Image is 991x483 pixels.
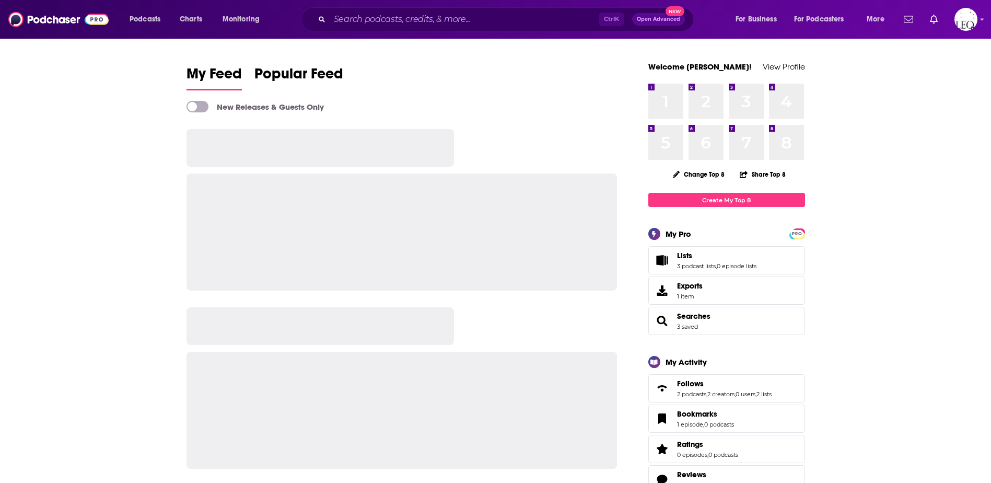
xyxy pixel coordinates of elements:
[666,6,684,16] span: New
[648,435,805,463] span: Ratings
[666,357,707,367] div: My Activity
[186,101,324,112] a: New Releases & Guests Only
[677,281,703,291] span: Exports
[648,277,805,305] a: Exports
[599,13,624,26] span: Ctrl K
[677,251,756,260] a: Lists
[186,65,242,89] span: My Feed
[954,8,977,31] img: User Profile
[703,421,704,428] span: ,
[677,451,707,458] a: 0 episodes
[954,8,977,31] span: Logged in as LeoPR
[677,440,738,449] a: Ratings
[787,11,859,28] button: open menu
[652,381,673,396] a: Follows
[254,65,343,89] span: Popular Feed
[736,390,755,398] a: 0 users
[652,314,673,328] a: Searches
[954,8,977,31] button: Show profile menu
[677,409,717,419] span: Bookmarks
[648,405,805,433] span: Bookmarks
[122,11,174,28] button: open menu
[311,7,704,31] div: Search podcasts, credits, & more...
[677,312,710,321] a: Searches
[652,283,673,298] span: Exports
[707,390,734,398] a: 2 creators
[756,390,772,398] a: 2 lists
[677,440,703,449] span: Ratings
[716,262,717,270] span: ,
[648,62,752,72] a: Welcome [PERSON_NAME]!
[330,11,599,28] input: Search podcasts, credits, & more...
[667,168,731,181] button: Change Top 8
[677,470,738,479] a: Reviews
[677,293,703,300] span: 1 item
[739,164,786,185] button: Share Top 8
[736,12,777,27] span: For Business
[794,12,844,27] span: For Podcasters
[215,11,273,28] button: open menu
[652,442,673,456] a: Ratings
[677,421,703,428] a: 1 episode
[648,193,805,207] a: Create My Top 8
[734,390,736,398] span: ,
[254,65,343,90] a: Popular Feed
[632,13,685,26] button: Open AdvancedNew
[791,229,803,237] a: PRO
[173,11,208,28] a: Charts
[677,262,716,270] a: 3 podcast lists
[652,411,673,426] a: Bookmarks
[677,470,706,479] span: Reviews
[867,12,884,27] span: More
[708,451,738,458] a: 0 podcasts
[926,10,942,28] a: Show notifications dropdown
[637,17,680,22] span: Open Advanced
[130,12,160,27] span: Podcasts
[180,12,202,27] span: Charts
[666,229,691,239] div: My Pro
[791,230,803,238] span: PRO
[763,62,805,72] a: View Profile
[707,451,708,458] span: ,
[706,390,707,398] span: ,
[677,379,772,388] a: Follows
[900,10,917,28] a: Show notifications dropdown
[717,262,756,270] a: 0 episode lists
[8,9,109,29] img: Podchaser - Follow, Share and Rate Podcasts
[677,390,706,398] a: 2 podcasts
[755,390,756,398] span: ,
[648,374,805,402] span: Follows
[648,307,805,335] span: Searches
[677,251,692,260] span: Lists
[648,246,805,274] span: Lists
[652,253,673,268] a: Lists
[677,379,704,388] span: Follows
[728,11,790,28] button: open menu
[223,12,260,27] span: Monitoring
[704,421,734,428] a: 0 podcasts
[677,409,734,419] a: Bookmarks
[677,323,698,330] a: 3 saved
[186,65,242,90] a: My Feed
[859,11,897,28] button: open menu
